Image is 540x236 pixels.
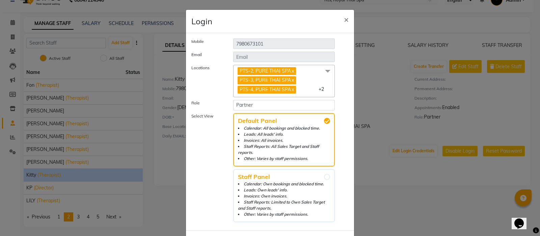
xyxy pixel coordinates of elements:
label: Role [186,100,228,108]
span: PTS-2, PURE THAI SPA [240,68,291,74]
li: Calendar: All bookings and blocked time. [238,125,330,131]
li: Other: Varies by staff permissions. [238,156,330,162]
li: Other: Varies by staff permissions. [238,211,330,217]
li: Invoices: All invoices. [238,137,330,143]
li: Invoices: Own invoices. [238,193,330,199]
input: Mobile [233,38,335,49]
li: Staff Reports: All Sales Target and Staff reports. [238,143,330,156]
iframe: chat widget [512,209,533,229]
a: x [291,77,294,83]
span: × [344,14,349,24]
span: Staff Panel [238,174,330,180]
a: x [291,68,294,74]
label: Mobile [186,38,228,46]
span: +2 [319,86,329,92]
li: Staff Reports: Limited to Own Sales Target and Staff reports. [238,199,330,211]
label: Select View [186,113,228,222]
input: Staff PanelCalendar: Own bookings and blocked time.Leads: Own leads' info.Invoices: Own invoices.... [324,174,330,180]
button: Close [339,10,354,29]
li: Calendar: Own bookings and blocked time. [238,181,330,187]
span: PTS-3, PURE THAI SPA [240,77,291,83]
li: Leads: All leads' info. [238,131,330,137]
li: Leads: Own leads' info. [238,187,330,193]
a: x [291,86,294,93]
span: PTS-4, PURE THAI SPA [240,86,291,93]
h4: Login [191,15,212,27]
span: Default Panel [238,118,330,124]
input: Email [233,52,335,62]
label: Locations [186,65,228,95]
input: Default PanelCalendar: All bookings and blocked time.Leads: All leads' info.Invoices: All invoice... [324,118,330,124]
label: Email [186,52,228,59]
